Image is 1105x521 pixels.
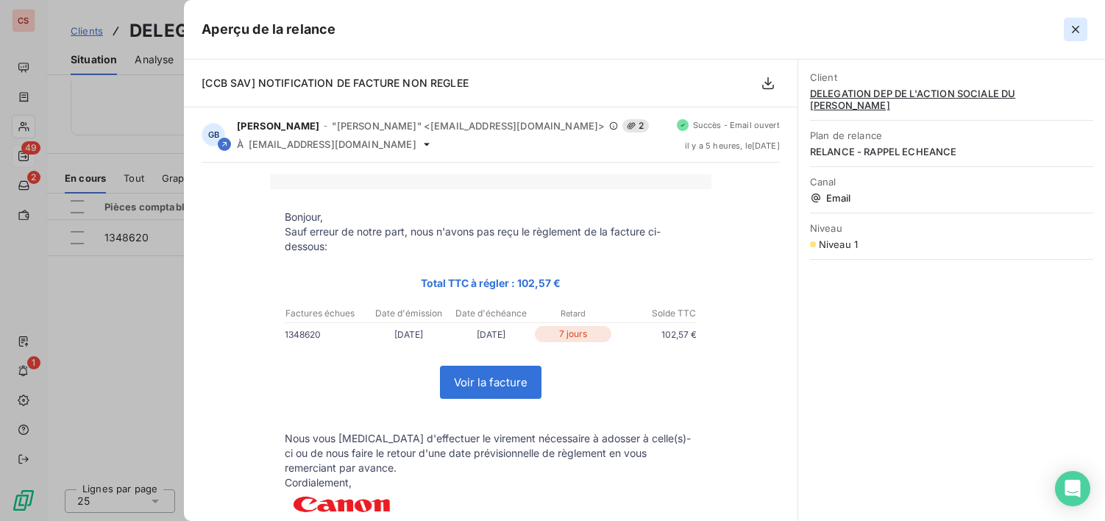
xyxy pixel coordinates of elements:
[285,307,366,320] p: Factures échues
[1055,471,1090,506] div: Open Intercom Messenger
[810,192,1093,204] span: Email
[324,121,327,130] span: -
[614,327,697,342] p: 102,57 €
[237,138,244,150] span: À
[285,224,697,254] p: Sauf erreur de notre part, nous n'avons pas reçu le règlement de la facture ci-dessous:
[285,431,697,475] p: Nous vous [MEDICAL_DATA] d'effectuer le virement nécessaire à adosser à celle(s)-ci ou de nous fa...
[810,130,1093,141] span: Plan de relance
[202,19,335,40] h5: Aperçu de la relance
[285,491,399,520] img: uehElCdYHBEWoHBwcHBwcHBweHOuAItYODg4ODg4ODg0MdcITawcHBwcHBwcHBoQ44Qu3g4ODg4ODg4OBQBxyhdnBwcHBwcHB...
[285,475,697,490] p: Cordialement,
[810,88,1093,111] span: DELEGATION DEP DE L'ACTION SOCIALE DU [PERSON_NAME]
[202,77,469,89] span: [CCB SAV] NOTIFICATION DE FACTURE NON REGLEE
[332,120,605,132] span: "[PERSON_NAME]" <[EMAIL_ADDRESS][DOMAIN_NAME]>
[285,274,697,291] p: Total TTC à régler : 102,57 €
[535,326,611,342] p: 7 jours
[202,123,225,146] div: GB
[285,210,697,224] p: Bonjour,
[285,327,367,342] p: 1348620
[450,307,531,320] p: Date d'échéance
[237,120,319,132] span: [PERSON_NAME]
[810,146,1093,157] span: RELANCE - RAPPEL ECHEANCE
[810,176,1093,188] span: Canal
[693,121,780,130] span: Succès - Email ouvert
[450,327,532,342] p: [DATE]
[441,366,541,398] a: Voir la facture
[810,71,1093,83] span: Client
[622,119,648,132] span: 2
[367,327,450,342] p: [DATE]
[533,307,614,320] p: Retard
[249,138,416,150] span: [EMAIL_ADDRESS][DOMAIN_NAME]
[615,307,696,320] p: Solde TTC
[819,238,858,250] span: Niveau 1
[810,222,1093,234] span: Niveau
[685,141,780,150] span: il y a 5 heures , le [DATE]
[368,307,449,320] p: Date d'émission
